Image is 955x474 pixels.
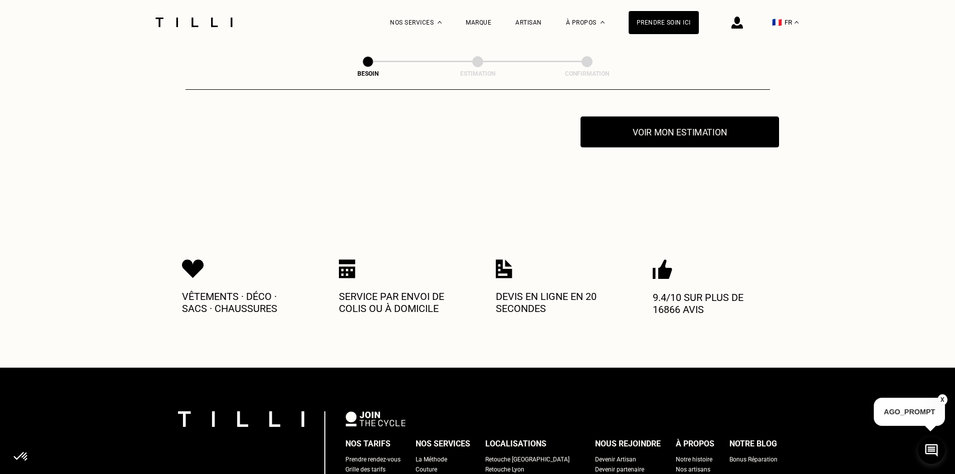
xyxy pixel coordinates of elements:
[182,290,302,314] p: Vêtements · Déco · Sacs · Chaussures
[795,21,799,24] img: menu déroulant
[676,436,714,451] div: À propos
[318,70,418,77] div: Besoin
[729,436,777,451] div: Notre blog
[466,19,491,26] a: Marque
[676,454,712,464] a: Notre histoire
[152,18,236,27] img: Logo du service de couturière Tilli
[339,259,355,278] img: Icon
[537,70,637,77] div: Confirmation
[496,290,616,314] p: Devis en ligne en 20 secondes
[601,21,605,24] img: Menu déroulant à propos
[874,398,945,426] p: AGO_PROMPT
[937,394,947,405] button: X
[182,259,204,278] img: Icon
[345,454,401,464] a: Prendre rendez-vous
[731,17,743,29] img: icône connexion
[485,436,546,451] div: Localisations
[178,411,304,427] img: logo Tilli
[339,290,459,314] p: Service par envoi de colis ou à domicile
[345,411,406,426] img: logo Join The Cycle
[496,259,512,278] img: Icon
[438,21,442,24] img: Menu déroulant
[581,116,779,147] button: Voir mon estimation
[653,259,672,279] img: Icon
[595,436,661,451] div: Nous rejoindre
[653,291,773,315] p: 9.4/10 sur plus de 16866 avis
[729,454,778,464] a: Bonus Réparation
[485,454,569,464] a: Retouche [GEOGRAPHIC_DATA]
[772,18,782,27] span: 🇫🇷
[595,454,636,464] a: Devenir Artisan
[515,19,542,26] a: Artisan
[629,11,699,34] a: Prendre soin ici
[345,436,391,451] div: Nos tarifs
[416,454,447,464] a: La Méthode
[416,436,470,451] div: Nos services
[428,70,528,77] div: Estimation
